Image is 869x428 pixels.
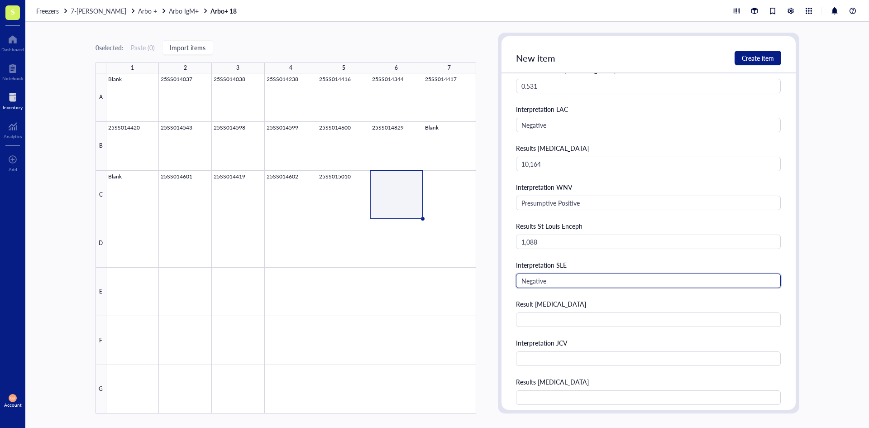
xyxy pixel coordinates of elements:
div: 4 [289,62,292,74]
div: D [95,219,106,268]
div: Interpretation JCV [516,338,781,348]
button: Import items [162,40,213,55]
div: 7 [448,62,451,74]
a: Analytics [4,119,22,139]
div: 0 selected: [95,43,124,53]
div: E [95,268,106,316]
span: Create item [742,54,774,62]
span: Arbo + [138,6,157,15]
a: Freezers [36,7,69,15]
a: 7-[PERSON_NAME] [71,7,136,15]
div: B [95,122,106,170]
div: G [95,365,106,414]
a: Inventory [3,90,23,110]
span: 7-[PERSON_NAME] [71,6,126,15]
div: Notebook [2,76,23,81]
a: Notebook [2,61,23,81]
span: New item [516,52,555,64]
div: Dashboard [1,47,24,52]
div: Analytics [4,134,22,139]
a: Arbo +Arbo IgM+ [138,7,209,15]
div: A [95,73,106,122]
div: 1 [131,62,134,74]
div: F [95,316,106,365]
span: Import items [170,44,205,51]
div: 6 [395,62,398,74]
button: Paste (0) [131,40,155,55]
div: Results [MEDICAL_DATA] [516,143,781,153]
div: Inventory [3,105,23,110]
span: Arbo IgM+ [169,6,199,15]
span: S [11,6,15,17]
div: Results [MEDICAL_DATA] [516,377,781,387]
a: Dashboard [1,32,24,52]
div: Account [4,402,22,408]
span: GU [10,396,14,400]
div: Add [9,167,17,172]
div: Interpretation SLE [516,260,781,270]
div: Results St Louis Enceph [516,221,781,231]
div: C [95,171,106,219]
div: 3 [236,62,239,74]
div: 5 [342,62,345,74]
div: 2 [184,62,187,74]
div: Result [MEDICAL_DATA] [516,299,781,309]
span: Freezers [36,6,59,15]
div: Interpretation WNV [516,182,781,192]
div: Interpretation LAC [516,104,781,114]
button: Create item [735,51,781,65]
a: Arbo+ 18 [210,7,239,15]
